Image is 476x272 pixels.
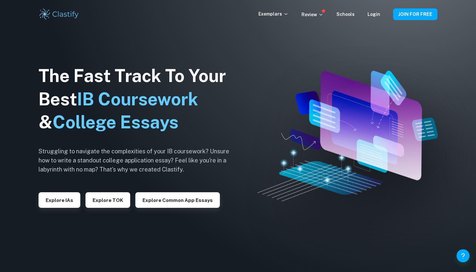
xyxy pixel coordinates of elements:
button: Help and Feedback [457,249,470,262]
span: IB Coursework [77,89,198,109]
a: Explore Common App essays [135,197,220,203]
img: Clastify hero [257,71,438,201]
h1: The Fast Track To Your Best & [39,64,239,134]
span: College Essays [52,112,178,132]
p: Exemplars [258,10,289,18]
a: Explore TOK [85,197,130,203]
a: Login [368,12,380,17]
button: Explore Common App essays [135,192,220,208]
img: Clastify logo [39,8,80,21]
a: Schools [336,12,355,17]
button: JOIN FOR FREE [393,8,437,20]
button: Explore IAs [39,192,80,208]
button: Explore TOK [85,192,130,208]
h6: Struggling to navigate the complexities of your IB coursework? Unsure how to write a standout col... [39,147,239,174]
a: Explore IAs [39,197,80,203]
p: Review [301,11,323,18]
